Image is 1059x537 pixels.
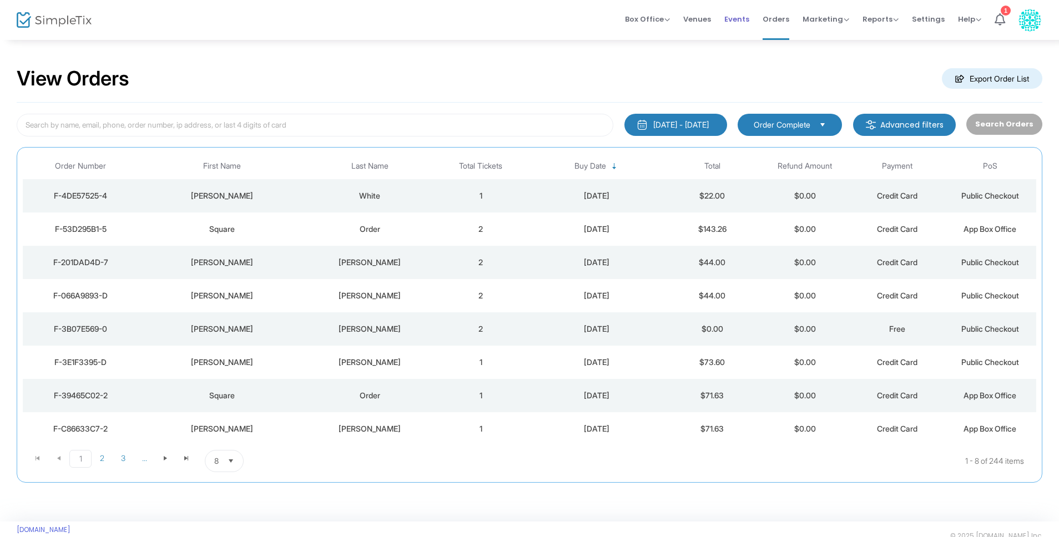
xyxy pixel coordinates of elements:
td: $0.00 [759,246,851,279]
td: 1 [435,179,527,212]
span: Payment [882,161,912,171]
td: $0.00 [759,346,851,379]
td: $71.63 [666,412,759,445]
td: $71.63 [666,379,759,412]
span: App Box Office [964,424,1016,433]
button: Select [223,450,239,472]
button: Select [815,119,830,131]
div: F-3E1F3395-D [26,357,135,368]
span: Page 1 [69,450,92,468]
td: 2 [435,246,527,279]
m-button: Advanced filters [853,114,956,136]
span: Credit Card [877,291,917,300]
td: $0.00 [759,212,851,246]
button: [DATE] - [DATE] [624,114,727,136]
span: App Box Office [964,391,1016,400]
td: $0.00 [759,279,851,312]
span: Credit Card [877,391,917,400]
td: 2 [435,279,527,312]
span: Credit Card [877,424,917,433]
span: Credit Card [877,357,917,367]
span: Page 3 [113,450,134,467]
span: Marketing [803,14,849,24]
span: Last Name [351,161,389,171]
span: Venues [683,5,711,33]
td: $22.00 [666,179,759,212]
span: Public Checkout [961,324,1019,333]
kendo-pager-info: 1 - 8 of 244 items [354,450,1024,472]
div: Order [308,224,432,235]
div: 9/13/2025 [530,323,663,335]
span: 8 [214,455,219,467]
td: 1 [435,346,527,379]
div: White [308,190,432,201]
div: Data table [23,153,1036,445]
div: Katarina [141,323,302,335]
div: F-39465C02-2 [26,390,135,401]
span: Orders [763,5,789,33]
td: $0.00 [759,379,851,412]
div: 9/13/2025 [530,224,663,235]
td: $0.00 [759,312,851,346]
img: monthly [637,119,648,130]
m-button: Export Order List [942,68,1042,89]
div: 9/12/2025 [530,357,663,368]
span: Credit Card [877,191,917,200]
td: $0.00 [666,312,759,346]
div: Pfister [308,323,432,335]
div: Dandar [308,357,432,368]
div: F-066A9893-D [26,290,135,301]
td: $0.00 [759,412,851,445]
div: F-201DAD4D-7 [26,257,135,268]
div: Julia [141,290,302,301]
span: Page 4 [134,450,155,467]
th: Total Tickets [435,153,527,179]
div: Dustin [141,423,302,434]
span: Public Checkout [961,257,1019,267]
div: Kevin [141,257,302,268]
span: Credit Card [877,257,917,267]
span: Public Checkout [961,357,1019,367]
span: Sortable [610,162,619,171]
span: Go to the last page [176,450,197,467]
div: Square [141,224,302,235]
div: Dominik [141,357,302,368]
div: 1 [1001,6,1011,16]
input: Search by name, email, phone, order number, ip address, or last 4 digits of card [17,114,613,136]
span: Free [889,324,905,333]
td: $73.60 [666,346,759,379]
div: Order [308,390,432,401]
th: Refund Amount [759,153,851,179]
div: [DATE] - [DATE] [653,119,709,130]
div: 9/12/2025 [530,423,663,434]
span: Events [724,5,749,33]
span: Buy Date [574,161,606,171]
td: $143.26 [666,212,759,246]
span: Order Number [55,161,106,171]
span: Page 2 [92,450,113,467]
span: Order Complete [754,119,810,130]
span: Public Checkout [961,191,1019,200]
div: 9/13/2025 [530,257,663,268]
div: F-C86633C7-2 [26,423,135,434]
td: 1 [435,379,527,412]
div: 9/13/2025 [530,290,663,301]
td: $0.00 [759,179,851,212]
span: Box Office [625,14,670,24]
div: Nicole [141,190,302,201]
td: $44.00 [666,279,759,312]
span: PoS [983,161,997,171]
div: F-3B07E569-0 [26,323,135,335]
span: Reports [863,14,899,24]
td: 1 [435,412,527,445]
div: F-53D295B1-5 [26,224,135,235]
h2: View Orders [17,67,129,91]
div: 9/14/2025 [530,190,663,201]
td: 2 [435,212,527,246]
div: Busby [308,290,432,301]
div: Square [141,390,302,401]
th: Total [666,153,759,179]
span: Go to the last page [182,454,191,463]
span: Help [958,14,981,24]
div: 9/12/2025 [530,390,663,401]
